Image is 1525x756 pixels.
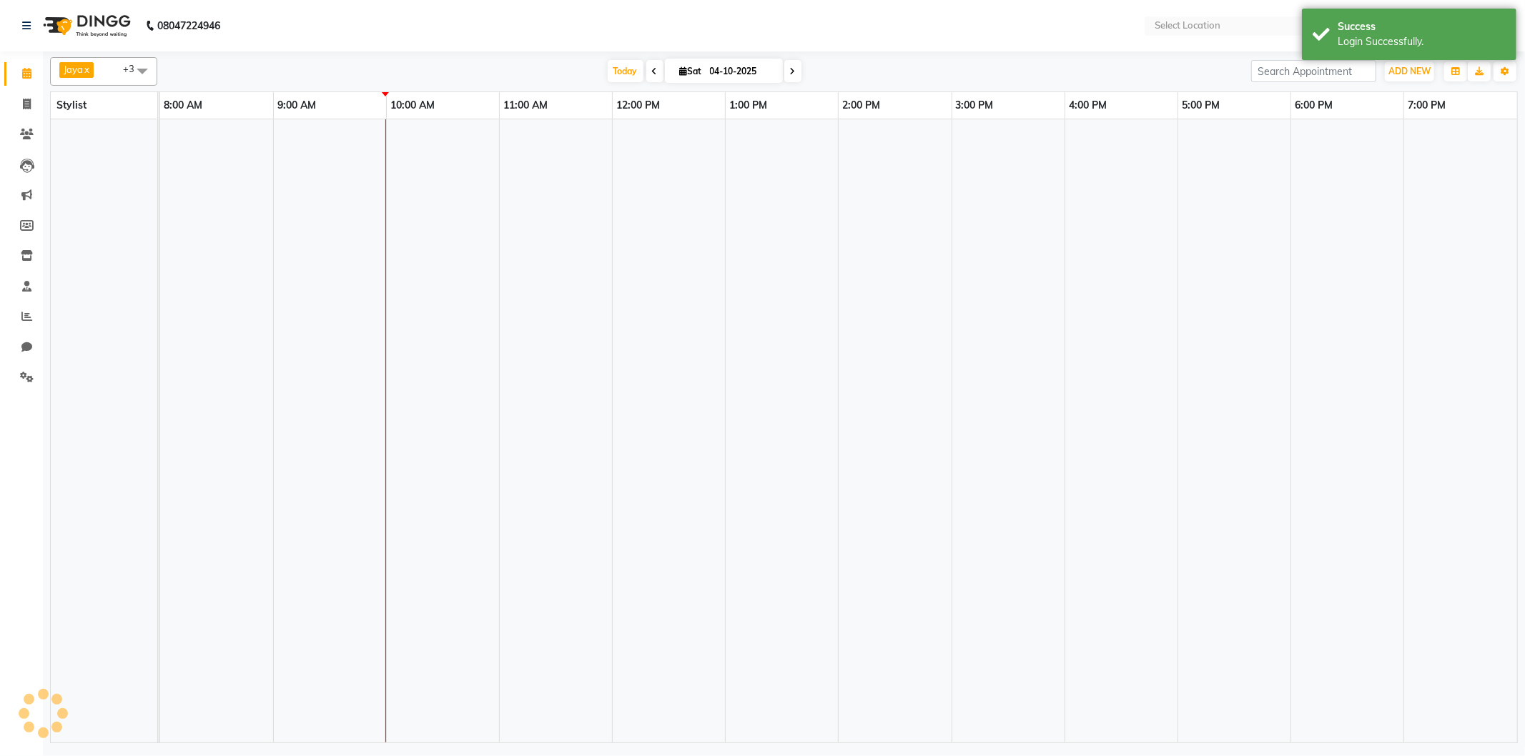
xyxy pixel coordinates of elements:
[123,63,145,74] span: +3
[56,99,87,111] span: Stylist
[274,95,320,116] a: 9:00 AM
[36,6,134,46] img: logo
[1251,60,1376,82] input: Search Appointment
[1178,95,1223,116] a: 5:00 PM
[1338,19,1506,34] div: Success
[387,95,438,116] a: 10:00 AM
[839,95,884,116] a: 2:00 PM
[1065,95,1110,116] a: 4:00 PM
[608,60,643,82] span: Today
[1404,95,1449,116] a: 7:00 PM
[83,64,89,75] a: x
[1338,34,1506,49] div: Login Successfully.
[726,95,771,116] a: 1:00 PM
[676,66,706,76] span: Sat
[160,95,206,116] a: 8:00 AM
[157,6,220,46] b: 08047224946
[952,95,997,116] a: 3:00 PM
[1291,95,1336,116] a: 6:00 PM
[1155,19,1220,33] div: Select Location
[500,95,551,116] a: 11:00 AM
[64,64,83,75] span: Jaya
[1388,66,1431,76] span: ADD NEW
[1385,61,1434,81] button: ADD NEW
[706,61,777,82] input: 2025-10-04
[613,95,663,116] a: 12:00 PM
